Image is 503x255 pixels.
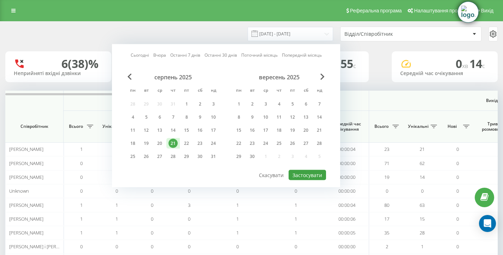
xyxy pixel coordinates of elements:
div: 11 [274,113,284,122]
span: Всього [373,124,390,129]
div: пн 18 серп 2025 р. [126,138,140,149]
div: 31 [209,152,218,161]
div: нд 24 серп 2025 р. [207,138,220,149]
div: 30 [248,152,257,161]
div: вт 30 вер 2025 р. [245,151,259,162]
div: 29 [234,152,243,161]
div: 3 [261,100,270,109]
div: ср 20 серп 2025 р. [153,138,166,149]
div: сб 6 вер 2025 р. [299,99,313,109]
a: Вчора [153,52,166,58]
div: пт 5 вер 2025 р. [286,99,299,109]
div: ср 10 вер 2025 р. [259,112,272,123]
div: 15 [234,126,243,135]
div: вересень 2025 [232,74,326,81]
div: 2 [248,100,257,109]
img: Timeline extension [461,6,475,18]
span: 1 [295,229,297,236]
div: 22 [182,139,191,148]
div: пт 1 серп 2025 р. [180,99,193,109]
div: пт 8 серп 2025 р. [180,112,193,123]
div: пт 19 вер 2025 р. [286,125,299,136]
div: 13 [301,113,310,122]
td: 00:00:00 [325,170,369,184]
span: Всього [67,124,85,129]
div: пн 22 вер 2025 р. [232,138,245,149]
span: 0 [421,188,424,194]
span: 0 [188,188,190,194]
td: 00:00:06 [325,212,369,226]
abbr: субота [195,86,205,96]
td: 00:00:00 [325,240,369,254]
abbr: вівторок [247,86,258,96]
div: 1 [182,100,191,109]
td: 00:00:04 [325,142,369,156]
div: 22 [234,139,243,148]
div: 10 [209,113,218,122]
div: 9 [248,113,257,122]
div: 14 [168,126,178,135]
div: 2 [195,100,205,109]
span: 0 [456,188,459,194]
div: пн 29 вер 2025 р. [232,151,245,162]
span: хв [462,62,469,70]
span: 1 [80,216,83,222]
div: 1 [234,100,243,109]
div: пн 15 вер 2025 р. [232,125,245,136]
div: чт 25 вер 2025 р. [272,138,286,149]
span: 2 [386,243,388,250]
div: вт 12 серп 2025 р. [140,125,153,136]
div: ср 17 вер 2025 р. [259,125,272,136]
span: Unknown [9,188,29,194]
span: 0 [116,243,118,250]
span: 28 [420,229,425,236]
div: 15 [182,126,191,135]
button: Застосувати [289,170,326,180]
abbr: п’ятниця [287,86,298,96]
div: нд 17 серп 2025 р. [207,125,220,136]
div: пт 26 вер 2025 р. [286,138,299,149]
div: 13 [155,126,164,135]
div: 7 [168,113,178,122]
span: Вхідні дзвінки [82,98,350,103]
div: 6 [301,100,310,109]
span: 0 [80,160,83,166]
div: чт 14 серп 2025 р. [166,125,180,136]
div: 23 [248,139,257,148]
span: Нові [443,124,461,129]
span: 0 [80,243,83,250]
div: ср 27 серп 2025 р. [153,151,166,162]
div: 7 [315,100,324,109]
div: 6 (38)% [61,57,99,70]
span: 0 [151,188,153,194]
span: 0 [236,243,239,250]
div: вт 5 серп 2025 р. [140,112,153,123]
abbr: понеділок [233,86,244,96]
span: Налаштування профілю [414,8,469,13]
div: 23 [195,139,205,148]
div: вт 16 вер 2025 р. [245,125,259,136]
div: 28 [168,152,178,161]
div: сб 13 вер 2025 р. [299,112,313,123]
span: Співробітник [11,124,57,129]
div: нд 28 вер 2025 р. [313,138,326,149]
div: чт 18 вер 2025 р. [272,125,286,136]
div: нд 10 серп 2025 р. [207,112,220,123]
div: пн 25 серп 2025 р. [126,151,140,162]
abbr: вівторок [141,86,152,96]
div: 24 [261,139,270,148]
span: Унікальні [102,124,123,129]
div: пт 29 серп 2025 р. [180,151,193,162]
span: 0 [456,243,459,250]
span: 1 [116,229,118,236]
span: 0 [456,174,459,180]
div: сб 2 серп 2025 р. [193,99,207,109]
div: сб 27 вер 2025 р. [299,138,313,149]
span: 1 [80,229,83,236]
div: 14 [315,113,324,122]
span: 0 [456,146,459,152]
abbr: неділя [314,86,325,96]
div: чт 4 вер 2025 р. [272,99,286,109]
span: Реферальна програма [350,8,402,13]
span: Previous Month [128,74,132,80]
